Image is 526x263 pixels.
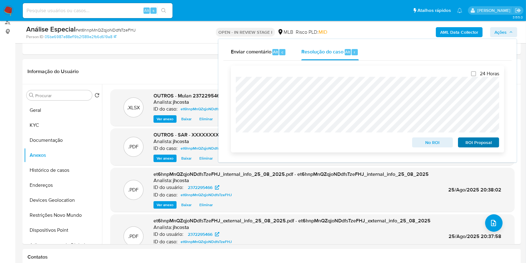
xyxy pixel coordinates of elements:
[513,15,523,20] span: 3.155.0
[157,202,173,208] span: Ver anexo
[29,93,34,98] button: Procurar
[181,105,232,113] span: et6hnpMnQZqjoNDdfsTzeFHJ
[199,202,213,208] span: Eliminar
[181,145,232,152] span: et6hnpMnQZqjoNDdfsTzeFHJ
[178,191,234,199] a: et6hnpMnQZqjoNDdfsTzeFHJ
[24,163,102,178] button: Histórico de casos
[178,155,195,162] button: Baixar
[277,29,293,36] div: MLB
[153,184,183,191] p: ID do usuário:
[127,104,140,111] p: .XLSX
[153,99,172,105] p: Analista:
[231,48,271,55] span: Enviar comentário
[178,201,195,209] button: Baixar
[471,71,476,76] input: 24 Horas
[95,93,100,100] button: Retornar ao pedido padrão
[157,116,173,122] span: Ver anexo
[153,231,183,237] p: ID do usuário:
[144,7,149,13] span: Alt
[153,138,172,145] p: Analista:
[449,233,501,240] span: 25/Ago/2025 20:37:58
[178,238,234,246] a: et6hnpMnQZqjoNDdfsTzeFHJ
[129,143,139,150] p: .PDF
[26,34,43,40] b: Person ID
[448,186,501,193] span: 25/Ago/2025 20:38:02
[296,29,327,36] span: Risco PLD:
[23,7,173,15] input: Pesquise usuários ou casos...
[153,106,178,112] p: ID do caso:
[319,28,327,36] span: MID
[24,238,102,253] button: Adiantamentos de Dinheiro
[153,171,429,178] span: et6hnpMnQZqjoNDdfsTzeFHJ_internal_info_25_08_2025.pdf - et6hnpMnQZqjoNDdfsTzeFHJ_internal_info_25...
[457,8,462,13] a: Notificações
[24,148,102,163] button: Anexos
[196,201,216,209] button: Eliminar
[354,49,355,55] span: r
[157,155,173,161] span: Ver anexo
[440,27,478,37] b: AML Data Collector
[153,192,178,198] p: ID do caso:
[436,27,483,37] button: AML Data Collector
[26,24,75,34] b: Análise Especial
[153,177,172,184] p: Analista:
[153,217,431,224] span: et6hnpMnQZqjoNDdfsTzeFHJ_external_info_25_08_2025.pdf - et6hnpMnQZqjoNDdfsTzeFHJ_external_info_25...
[181,155,192,161] span: Baixar
[153,145,178,151] p: ID do caso:
[173,224,189,231] h6: jhcosta
[75,27,136,33] span: # et6hnpMnQZqjoNDdfsTzeFHJ
[515,7,521,14] a: Sair
[196,115,216,123] button: Eliminar
[490,27,517,37] button: Ações
[184,231,223,238] a: 2372295466
[494,27,507,37] span: Ações
[345,49,350,55] span: Alt
[129,233,139,240] p: .PDF
[301,48,343,55] span: Resolução do caso
[24,223,102,238] button: Dispositivos Point
[412,137,453,147] button: No ROI
[188,231,212,238] span: 2372295466
[417,7,451,14] span: Atalhos rápidos
[24,193,102,208] button: Devices Geolocation
[24,208,102,223] button: Restrições Novo Mundo
[178,105,234,113] a: et6hnpMnQZqjoNDdfsTzeFHJ
[199,116,213,122] span: Eliminar
[485,214,503,232] button: upload-file
[477,7,513,13] p: jhonata.costa@mercadolivre.com
[273,49,278,55] span: Alt
[181,202,192,208] span: Baixar
[416,138,449,147] span: No ROI
[178,145,234,152] a: et6hnpMnQZqjoNDdfsTzeFHJ
[153,239,178,245] p: ID do caso:
[181,191,232,199] span: et6hnpMnQZqjoNDdfsTzeFHJ
[24,133,102,148] button: Documentação
[178,115,195,123] button: Baixar
[24,103,102,118] button: Geral
[45,34,116,40] a: 05be6987e88ef19b2f389e2fb6d619a8
[27,68,79,75] h1: Informação do Usuário
[184,184,223,191] a: 2372295466
[188,184,212,191] span: 2372295466
[153,7,154,13] span: s
[24,178,102,193] button: Endereços
[129,186,139,193] p: .PDF
[153,131,295,138] span: OUTROS - SAR - XXXXXXXXXX - CNPJ 40309885000120 - 40
[153,115,177,123] button: Ver anexo
[181,116,192,122] span: Baixar
[173,99,189,105] h6: jhcosta
[199,155,213,161] span: Eliminar
[153,201,177,209] button: Ver anexo
[27,254,516,260] h1: Contatos
[35,93,90,98] input: Procurar
[196,155,216,162] button: Eliminar
[480,71,499,77] span: 24 Horas
[458,137,499,147] button: ROI Proposal
[173,138,189,145] h6: jhcosta
[173,177,189,184] h6: jhcosta
[462,138,495,147] span: ROI Proposal
[181,238,232,246] span: et6hnpMnQZqjoNDdfsTzeFHJ
[281,49,283,55] span: c
[24,118,102,133] button: KYC
[153,155,177,162] button: Ver anexo
[153,224,172,231] p: Analista:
